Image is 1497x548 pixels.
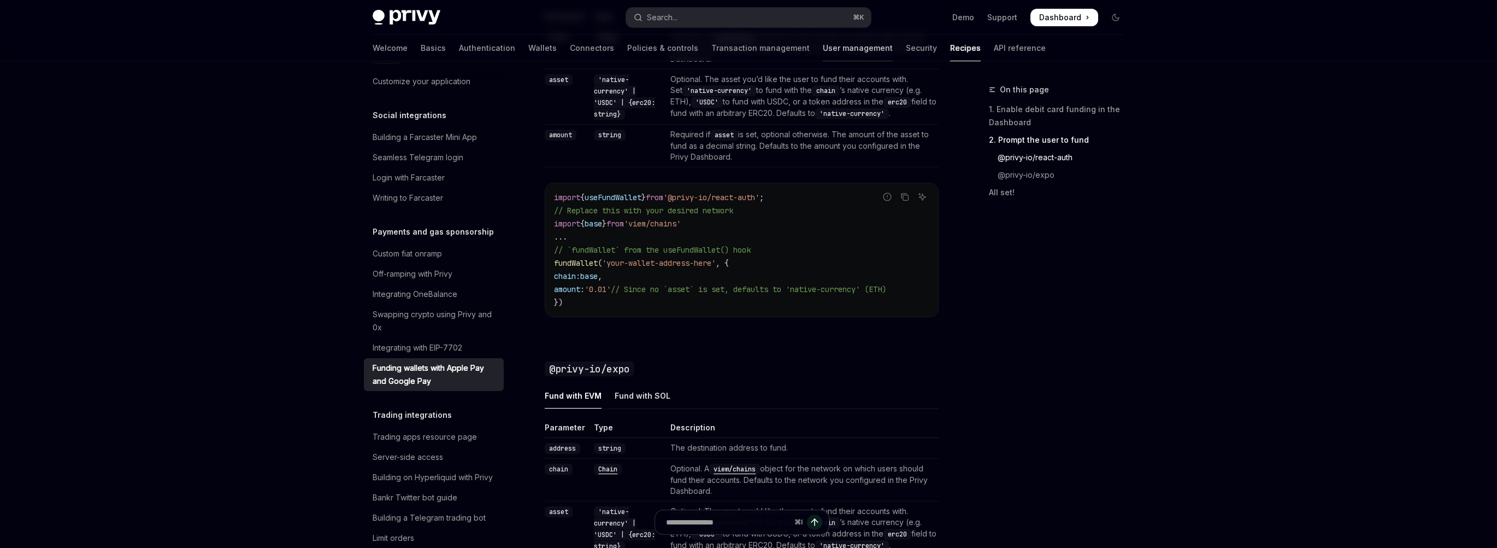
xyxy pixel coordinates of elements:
button: Toggle dark mode [1107,9,1124,26]
button: Report incorrect code [880,190,894,204]
code: 'native-currency' | 'USDC' | {erc20: string} [594,74,655,120]
a: Customize your application [364,72,504,91]
a: Limit orders [364,528,504,548]
a: Building on Hyperliquid with Privy [364,468,504,487]
a: Integrating with EIP-7702 [364,338,504,358]
img: dark logo [373,10,440,25]
th: Type [590,422,666,438]
code: chain [545,464,573,475]
a: Connectors [570,35,614,61]
button: Ask AI [915,190,929,204]
a: Building a Farcaster Mini App [364,127,504,147]
a: All set! [989,184,1133,201]
span: } [641,193,646,202]
span: , { [716,258,729,268]
td: The destination address to fund. [666,438,939,459]
a: Welcome [373,35,408,61]
code: asset [710,130,738,141]
a: Transaction management [711,35,810,61]
div: Trading apps resource page [373,430,477,444]
button: Send message [807,515,822,530]
div: Writing to Farcaster [373,191,443,205]
div: Off-ramping with Privy [373,267,452,281]
span: 'your-wallet-address-here' [602,258,716,268]
code: amount [545,130,576,141]
a: Seamless Telegram login [364,148,504,167]
a: Dashboard [1030,9,1098,26]
code: 'native-currency' [682,85,756,96]
a: Authentication [459,35,515,61]
a: Security [906,35,937,61]
a: 2. Prompt the user to fund [989,131,1133,149]
a: @privy-io/expo [989,166,1133,184]
code: erc20 [883,97,911,108]
div: Server-side access [373,451,443,464]
span: , [598,271,602,281]
button: Open search [626,8,871,27]
a: Swapping crypto using Privy and 0x [364,305,504,337]
span: // Replace this with your desired network [554,206,733,215]
span: chain: [554,271,580,281]
div: Seamless Telegram login [373,151,463,164]
a: @privy-io/react-auth [989,149,1133,166]
h5: Trading integrations [373,409,452,422]
a: API reference [994,35,1046,61]
span: ( [598,258,602,268]
a: viem/chains [709,464,760,473]
div: Building a Farcaster Mini App [373,131,477,144]
a: Custom fiat onramp [364,244,504,264]
div: Building a Telegram trading bot [373,511,486,524]
span: ; [759,193,764,202]
a: Basics [421,35,446,61]
span: '@privy-io/react-auth' [663,193,759,202]
span: useFundWallet [585,193,641,202]
code: 'native-currency' [815,108,889,119]
div: Custom fiat onramp [373,247,442,260]
span: }) [554,298,563,307]
a: 1. Enable debit card funding in the Dashboard [989,101,1133,131]
a: Recipes [950,35,981,61]
a: Bankr Twitter bot guide [364,488,504,508]
code: asset [545,506,573,517]
a: Demo [952,12,974,23]
a: Server-side access [364,447,504,467]
code: string [594,130,626,141]
span: { [580,193,585,202]
div: Search... [647,11,677,24]
span: fundWallet [554,258,598,268]
th: Parameter [545,422,590,438]
code: viem/chains [709,464,760,475]
span: // `fundWallet` from the useFundWallet() hook [554,245,751,255]
a: Off-ramping with Privy [364,264,504,284]
td: Optional. A object for the network on which users should fund their accounts. Defaults to the net... [666,459,939,502]
div: Funding wallets with Apple Pay and Google Pay [373,362,497,388]
span: On this page [1000,83,1049,96]
div: Swapping crypto using Privy and 0x [373,308,497,334]
span: // Since no `asset` is set, defaults to 'native-currency' (ETH) [611,284,886,294]
span: amount: [554,284,585,294]
span: ⌘ K [853,13,864,22]
code: string [594,443,626,454]
div: Limit orders [373,532,414,545]
span: { [580,219,585,229]
div: Bankr Twitter bot guide [373,491,457,504]
a: Login with Farcaster [364,168,504,188]
code: address [545,443,580,454]
code: @privy-io/expo [545,362,634,376]
td: Required if is set, optional otherwise. The amount of the asset to fund as a decimal string. Defa... [666,125,939,167]
code: asset [545,74,573,85]
th: Description [666,422,939,438]
span: from [606,219,624,229]
div: Fund with EVM [545,383,602,409]
div: Integrating OneBalance [373,288,457,301]
div: Fund with SOL [615,383,670,409]
span: base [580,271,598,281]
span: '0.01' [585,284,611,294]
a: Funding wallets with Apple Pay and Google Pay [364,358,504,391]
a: Chain [594,464,622,473]
div: Login with Farcaster [373,171,445,184]
span: 'viem/chains' [624,219,681,229]
a: Writing to Farcaster [364,188,504,208]
span: Dashboard [1039,12,1081,23]
button: Copy the contents from the code block [898,190,912,204]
